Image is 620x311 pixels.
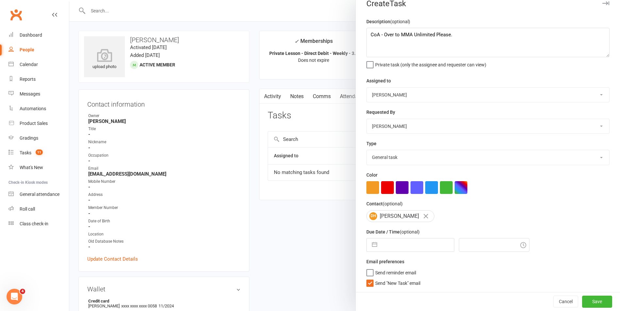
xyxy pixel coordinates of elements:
[20,106,46,111] div: Automations
[8,116,69,131] a: Product Sales
[366,140,377,147] label: Type
[8,43,69,57] a: People
[366,18,410,25] label: Description
[366,28,610,57] textarea: CoA - Over to MMA Unlimited Please.
[20,47,34,52] div: People
[366,109,395,116] label: Requested By
[20,135,38,141] div: Gradings
[582,296,612,307] button: Save
[8,202,69,216] a: Roll call
[553,296,578,307] button: Cancel
[36,149,43,155] span: 11
[20,221,48,226] div: Class check-in
[8,72,69,87] a: Reports
[8,146,69,160] a: Tasks 11
[8,28,69,43] a: Dashboard
[20,62,38,67] div: Calendar
[375,268,416,275] span: Send reminder email
[8,57,69,72] a: Calendar
[366,210,434,222] div: [PERSON_NAME]
[8,160,69,175] a: What's New
[20,165,43,170] div: What's New
[366,171,377,179] label: Color
[366,200,403,207] label: Contact
[7,289,22,304] iframe: Intercom live chat
[375,60,486,67] span: Private task (only the assignee and requester can view)
[20,32,42,38] div: Dashboard
[375,278,420,286] span: Send "New Task" email
[8,216,69,231] a: Class kiosk mode
[383,201,403,206] small: (optional)
[400,229,420,234] small: (optional)
[366,258,404,265] label: Email preferences
[8,87,69,101] a: Messages
[20,150,31,155] div: Tasks
[8,131,69,146] a: Gradings
[8,7,24,23] a: Clubworx
[390,19,410,24] small: (optional)
[20,192,59,197] div: General attendance
[20,206,35,212] div: Roll call
[8,187,69,202] a: General attendance kiosk mode
[366,228,420,235] label: Due Date / Time
[20,77,36,82] div: Reports
[20,289,25,294] span: 4
[369,212,377,220] span: DH
[8,101,69,116] a: Automations
[20,91,40,96] div: Messages
[366,77,391,84] label: Assigned to
[20,121,48,126] div: Product Sales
